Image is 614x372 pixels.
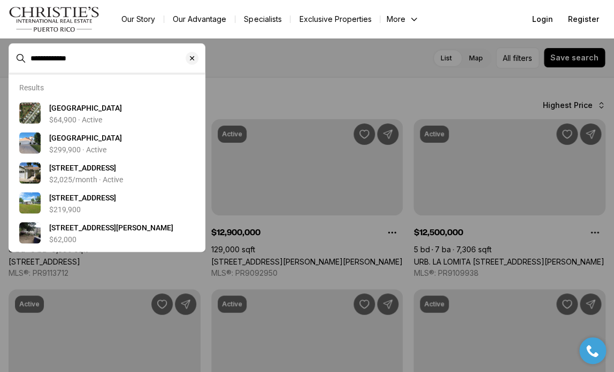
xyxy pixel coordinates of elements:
a: Exclusive Properties [290,12,380,27]
a: Our Advantage [164,12,235,27]
span: Register [568,15,599,24]
img: logo [9,6,100,32]
a: View details: 424 VILLA [15,218,199,248]
button: Clear search input [186,44,205,73]
p: $299,900 · Active [49,145,106,154]
p: Results [19,83,44,92]
p: $62,000 [49,235,76,244]
button: More [380,12,425,27]
p: $219,900 [49,205,81,214]
a: Our Story [113,12,164,27]
a: View details: 2204 VILLA DR [15,188,199,218]
span: [GEOGRAPHIC_DATA] [49,104,122,112]
a: Specialists [235,12,290,27]
p: $2,025/month · Active [49,175,123,184]
button: Login [526,9,559,30]
span: [STREET_ADDRESS] [49,164,116,172]
span: Login [532,15,553,24]
p: $64,900 · Active [49,115,102,124]
a: View details: 640 VILLA CT [15,158,199,188]
span: [STREET_ADDRESS] [49,193,116,202]
span: [STREET_ADDRESS][PERSON_NAME] [49,223,173,232]
a: View details: VILLA DR [15,98,199,128]
button: Register [562,9,605,30]
span: [GEOGRAPHIC_DATA] [49,134,122,142]
a: View details: 1034 VILLA DR [15,128,199,158]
